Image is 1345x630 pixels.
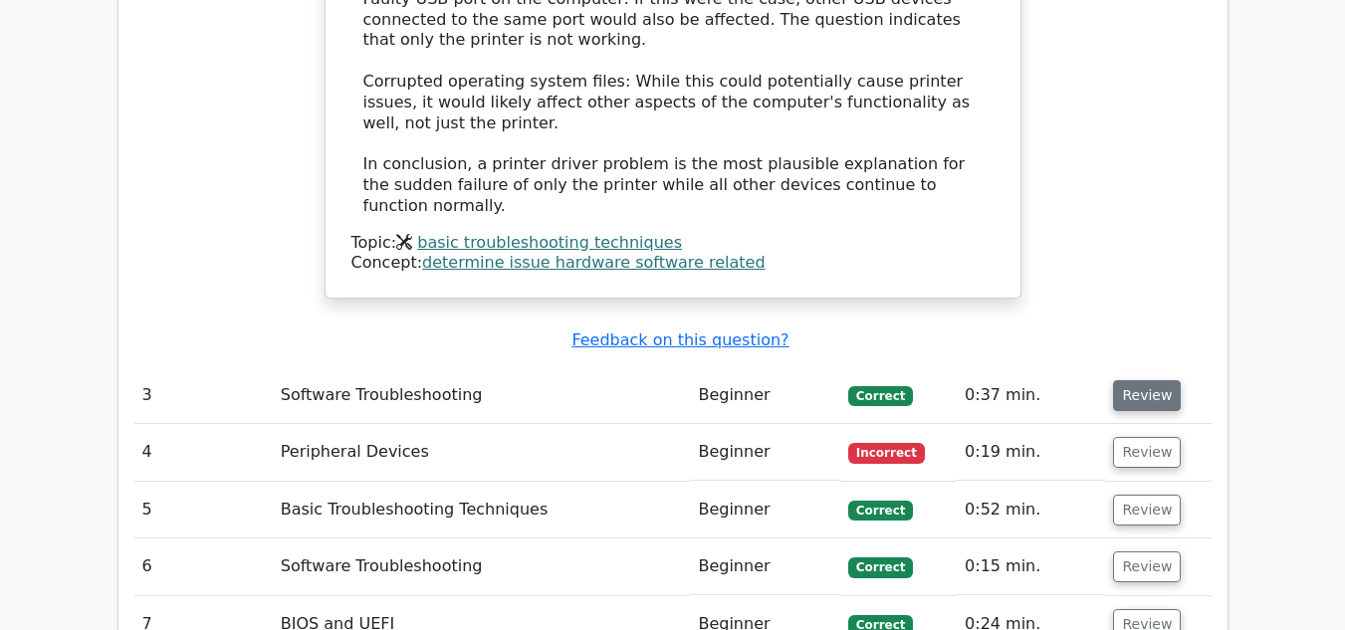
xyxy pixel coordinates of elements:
td: 0:37 min. [957,367,1105,424]
button: Review [1113,437,1181,468]
span: Correct [848,557,913,577]
td: Software Troubleshooting [273,538,691,595]
td: Beginner [690,482,840,538]
div: Concept: [351,253,995,274]
td: 0:15 min. [957,538,1105,595]
td: Beginner [690,538,840,595]
a: basic troubleshooting techniques [417,233,682,252]
a: determine issue hardware software related [422,253,766,272]
span: Correct [848,501,913,521]
td: 0:52 min. [957,482,1105,538]
td: 6 [134,538,273,595]
td: Peripheral Devices [273,424,691,481]
td: 0:19 min. [957,424,1105,481]
span: Correct [848,386,913,406]
td: 5 [134,482,273,538]
td: 3 [134,367,273,424]
td: Software Troubleshooting [273,367,691,424]
button: Review [1113,380,1181,411]
button: Review [1113,495,1181,525]
span: Incorrect [848,443,925,463]
button: Review [1113,551,1181,582]
td: Beginner [690,367,840,424]
td: Basic Troubleshooting Techniques [273,482,691,538]
div: Topic: [351,233,995,254]
td: Beginner [690,424,840,481]
a: Feedback on this question? [571,330,788,349]
td: 4 [134,424,273,481]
